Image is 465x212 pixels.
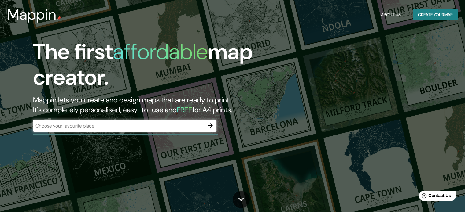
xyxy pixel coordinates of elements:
h3: Mappin [7,6,57,23]
input: Choose your favourite place [33,122,204,129]
h1: affordable [113,38,208,66]
img: mappin-pin [57,16,61,21]
button: Create yourmap [413,9,458,20]
h2: Mappin lets you create and design maps that are ready to print. It's completely personalised, eas... [33,95,266,115]
button: About Us [378,9,403,20]
h1: The first map creator. [33,39,266,95]
iframe: Help widget launcher [411,188,458,205]
h5: FREE [177,105,192,114]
